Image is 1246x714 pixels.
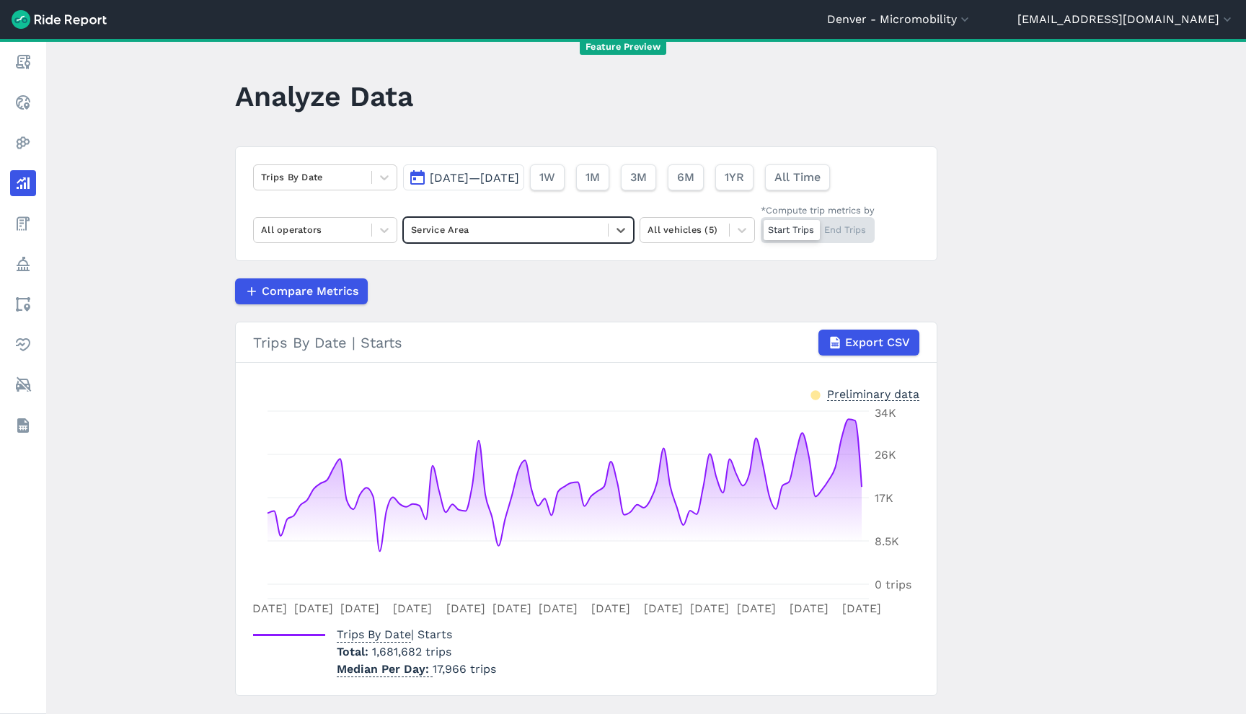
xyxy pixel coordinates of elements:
[668,164,704,190] button: 6M
[248,601,287,615] tspan: [DATE]
[235,278,368,304] button: Compare Metrics
[761,203,875,217] div: *Compute trip metrics by
[875,406,896,420] tspan: 34K
[737,601,776,615] tspan: [DATE]
[337,627,452,641] span: | Starts
[765,164,830,190] button: All Time
[790,601,829,615] tspan: [DATE]
[591,601,630,615] tspan: [DATE]
[774,169,821,186] span: All Time
[530,164,565,190] button: 1W
[1017,11,1234,28] button: [EMAIL_ADDRESS][DOMAIN_NAME]
[10,372,36,398] a: ModeShift
[10,332,36,358] a: Health
[539,601,578,615] tspan: [DATE]
[446,601,485,615] tspan: [DATE]
[677,169,694,186] span: 6M
[253,330,919,356] div: Trips By Date | Starts
[262,283,358,300] span: Compare Metrics
[337,658,433,677] span: Median Per Day
[337,661,496,678] p: 17,966 trips
[576,164,609,190] button: 1M
[818,330,919,356] button: Export CSV
[875,448,896,462] tspan: 26K
[10,170,36,196] a: Analyze
[875,491,893,505] tspan: 17K
[539,169,555,186] span: 1W
[10,49,36,75] a: Report
[10,413,36,438] a: Datasets
[10,211,36,237] a: Fees
[630,169,647,186] span: 3M
[842,601,881,615] tspan: [DATE]
[725,169,744,186] span: 1YR
[403,164,524,190] button: [DATE]—[DATE]
[430,171,519,185] span: [DATE]—[DATE]
[875,578,911,591] tspan: 0 trips
[580,40,666,55] span: Feature Preview
[621,164,656,190] button: 3M
[393,601,432,615] tspan: [DATE]
[235,76,413,116] h1: Analyze Data
[337,623,411,643] span: Trips By Date
[294,601,333,615] tspan: [DATE]
[715,164,754,190] button: 1YR
[845,334,910,351] span: Export CSV
[10,251,36,277] a: Policy
[644,601,683,615] tspan: [DATE]
[10,291,36,317] a: Areas
[827,11,972,28] button: Denver - Micromobility
[337,645,372,658] span: Total
[492,601,531,615] tspan: [DATE]
[875,534,899,548] tspan: 8.5K
[827,386,919,401] div: Preliminary data
[10,130,36,156] a: Heatmaps
[586,169,600,186] span: 1M
[372,645,451,658] span: 1,681,682 trips
[690,601,729,615] tspan: [DATE]
[10,89,36,115] a: Realtime
[340,601,379,615] tspan: [DATE]
[12,10,107,29] img: Ride Report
